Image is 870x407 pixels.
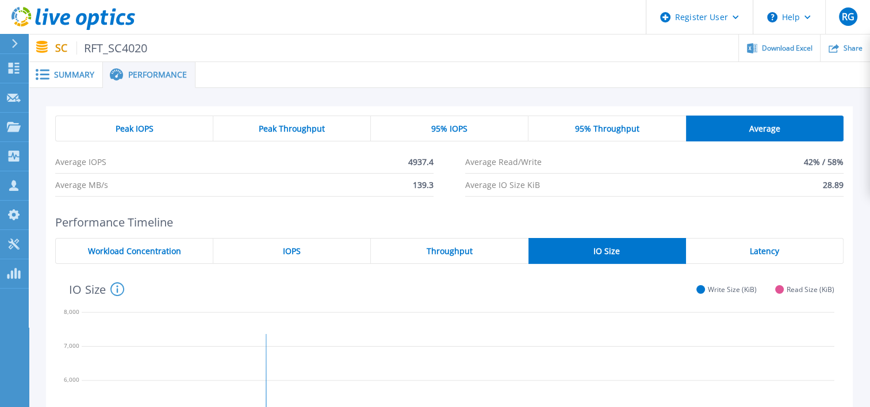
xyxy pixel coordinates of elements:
[64,341,79,350] text: 7,000
[465,151,542,173] span: Average Read/Write
[283,247,301,256] span: IOPS
[750,247,779,256] span: Latency
[823,174,844,196] span: 28.89
[413,174,434,196] span: 139.3
[55,151,106,173] span: Average IOPS
[64,308,79,316] text: 8,000
[55,216,844,229] h2: Performance Timeline
[593,247,620,256] span: IO Size
[427,247,473,256] span: Throughput
[408,151,434,173] span: 4937.4
[64,375,79,383] text: 6,000
[431,124,467,133] span: 95% IOPS
[844,45,863,52] span: Share
[841,12,854,21] span: RG
[128,71,187,79] span: Performance
[749,124,780,133] span: Average
[88,247,181,256] span: Workload Concentration
[76,41,148,55] span: RFT_SC4020
[259,124,325,133] span: Peak Throughput
[787,285,834,294] span: Read Size (KiB)
[69,282,124,296] h4: IO Size
[55,174,108,196] span: Average MB/s
[762,45,812,52] span: Download Excel
[465,174,540,196] span: Average IO Size KiB
[55,41,148,55] p: SC
[54,71,94,79] span: Summary
[708,285,757,294] span: Write Size (KiB)
[116,124,154,133] span: Peak IOPS
[804,151,844,173] span: 42% / 58%
[575,124,639,133] span: 95% Throughput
